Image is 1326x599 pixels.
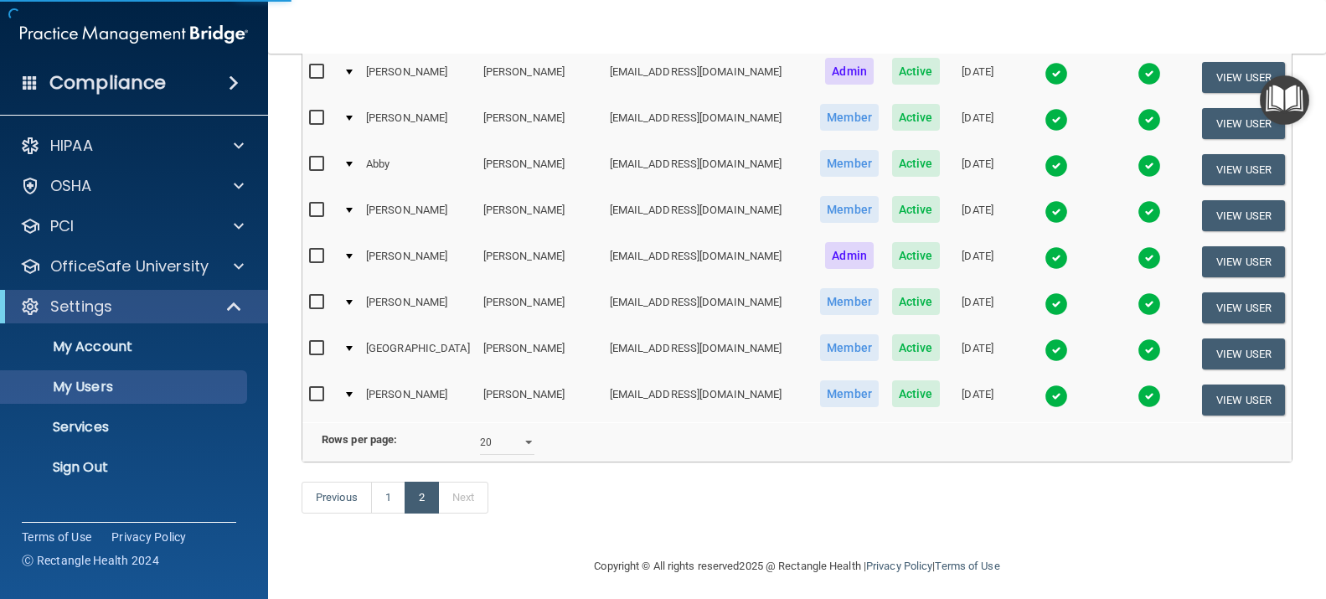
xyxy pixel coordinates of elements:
[825,58,874,85] span: Admin
[1202,292,1285,323] button: View User
[477,285,603,331] td: [PERSON_NAME]
[603,101,814,147] td: [EMAIL_ADDRESS][DOMAIN_NAME]
[302,482,372,514] a: Previous
[492,540,1103,593] div: Copyright © All rights reserved 2025 @ Rectangle Health | |
[820,380,879,407] span: Member
[1036,501,1306,568] iframe: Drift Widget Chat Controller
[1138,292,1161,316] img: tick.e7d51cea.svg
[820,104,879,131] span: Member
[359,101,477,147] td: [PERSON_NAME]
[892,104,940,131] span: Active
[603,193,814,239] td: [EMAIL_ADDRESS][DOMAIN_NAME]
[892,196,940,223] span: Active
[1202,385,1285,416] button: View User
[1138,108,1161,132] img: tick.e7d51cea.svg
[477,147,603,193] td: [PERSON_NAME]
[1138,338,1161,362] img: tick.e7d51cea.svg
[947,331,1009,377] td: [DATE]
[1138,246,1161,270] img: tick.e7d51cea.svg
[20,256,244,276] a: OfficeSafe University
[603,54,814,101] td: [EMAIL_ADDRESS][DOMAIN_NAME]
[1045,62,1068,85] img: tick.e7d51cea.svg
[20,216,244,236] a: PCI
[866,560,932,572] a: Privacy Policy
[11,459,240,476] p: Sign Out
[1045,200,1068,224] img: tick.e7d51cea.svg
[49,71,166,95] h4: Compliance
[50,176,92,196] p: OSHA
[1138,62,1161,85] img: tick.e7d51cea.svg
[477,331,603,377] td: [PERSON_NAME]
[359,147,477,193] td: Abby
[1045,246,1068,270] img: tick.e7d51cea.svg
[477,101,603,147] td: [PERSON_NAME]
[820,196,879,223] span: Member
[22,529,91,545] a: Terms of Use
[1202,108,1285,139] button: View User
[438,482,488,514] a: Next
[603,285,814,331] td: [EMAIL_ADDRESS][DOMAIN_NAME]
[820,288,879,315] span: Member
[947,377,1009,422] td: [DATE]
[1202,246,1285,277] button: View User
[892,288,940,315] span: Active
[20,176,244,196] a: OSHA
[1138,154,1161,178] img: tick.e7d51cea.svg
[359,239,477,285] td: [PERSON_NAME]
[50,256,209,276] p: OfficeSafe University
[20,297,243,317] a: Settings
[477,193,603,239] td: [PERSON_NAME]
[892,380,940,407] span: Active
[11,419,240,436] p: Services
[820,150,879,177] span: Member
[359,193,477,239] td: [PERSON_NAME]
[371,482,405,514] a: 1
[947,193,1009,239] td: [DATE]
[1260,75,1309,125] button: Open Resource Center
[1202,154,1285,185] button: View User
[359,331,477,377] td: [GEOGRAPHIC_DATA]
[935,560,999,572] a: Terms of Use
[825,242,874,269] span: Admin
[22,552,159,569] span: Ⓒ Rectangle Health 2024
[11,338,240,355] p: My Account
[1138,200,1161,224] img: tick.e7d51cea.svg
[1138,385,1161,408] img: tick.e7d51cea.svg
[477,377,603,422] td: [PERSON_NAME]
[359,285,477,331] td: [PERSON_NAME]
[1045,385,1068,408] img: tick.e7d51cea.svg
[603,147,814,193] td: [EMAIL_ADDRESS][DOMAIN_NAME]
[603,377,814,422] td: [EMAIL_ADDRESS][DOMAIN_NAME]
[50,297,112,317] p: Settings
[1045,338,1068,362] img: tick.e7d51cea.svg
[947,239,1009,285] td: [DATE]
[1045,108,1068,132] img: tick.e7d51cea.svg
[1202,62,1285,93] button: View User
[50,136,93,156] p: HIPAA
[111,529,187,545] a: Privacy Policy
[820,334,879,361] span: Member
[477,239,603,285] td: [PERSON_NAME]
[1045,292,1068,316] img: tick.e7d51cea.svg
[1202,338,1285,369] button: View User
[359,54,477,101] td: [PERSON_NAME]
[1202,200,1285,231] button: View User
[947,285,1009,331] td: [DATE]
[477,54,603,101] td: [PERSON_NAME]
[892,334,940,361] span: Active
[11,379,240,395] p: My Users
[603,239,814,285] td: [EMAIL_ADDRESS][DOMAIN_NAME]
[947,101,1009,147] td: [DATE]
[947,54,1009,101] td: [DATE]
[947,147,1009,193] td: [DATE]
[20,136,244,156] a: HIPAA
[50,216,74,236] p: PCI
[892,242,940,269] span: Active
[603,331,814,377] td: [EMAIL_ADDRESS][DOMAIN_NAME]
[20,18,248,51] img: PMB logo
[892,58,940,85] span: Active
[322,433,397,446] b: Rows per page:
[1045,154,1068,178] img: tick.e7d51cea.svg
[405,482,439,514] a: 2
[359,377,477,422] td: [PERSON_NAME]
